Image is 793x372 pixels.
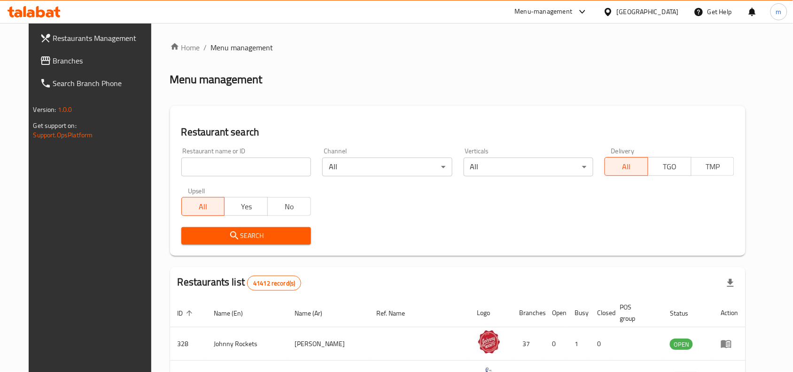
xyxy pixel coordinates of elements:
[248,279,301,288] span: 41412 record(s)
[295,308,334,319] span: Name (Ar)
[32,27,161,49] a: Restaurants Management
[670,339,693,350] div: OPEN
[272,200,307,214] span: No
[207,327,288,361] td: Johnny Rockets
[33,129,93,141] a: Support.OpsPlatform
[224,197,268,216] button: Yes
[464,158,593,176] div: All
[568,327,590,361] td: 1
[545,299,568,327] th: Open
[170,42,200,53] a: Home
[605,157,648,176] button: All
[181,197,225,216] button: All
[611,148,635,154] label: Delivery
[713,299,746,327] th: Action
[214,308,256,319] span: Name (En)
[545,327,568,361] td: 0
[32,49,161,72] a: Branches
[512,299,545,327] th: Branches
[670,308,700,319] span: Status
[512,327,545,361] td: 37
[53,55,154,66] span: Branches
[178,308,195,319] span: ID
[376,308,417,319] span: Ref. Name
[247,276,301,291] div: Total records count
[470,299,512,327] th: Logo
[477,330,501,354] img: Johnny Rockets
[652,160,688,174] span: TGO
[620,301,652,324] span: POS group
[609,160,645,174] span: All
[170,42,746,53] nav: breadcrumb
[58,103,72,116] span: 1.0.0
[322,158,452,176] div: All
[617,7,679,17] div: [GEOGRAPHIC_DATA]
[189,230,303,242] span: Search
[590,299,613,327] th: Closed
[178,275,302,291] h2: Restaurants list
[33,103,56,116] span: Version:
[181,227,311,245] button: Search
[211,42,273,53] span: Menu management
[181,158,311,176] input: Search for restaurant name or ID..
[568,299,590,327] th: Busy
[188,188,205,194] label: Upsell
[267,197,311,216] button: No
[186,200,221,214] span: All
[32,72,161,95] a: Search Branch Phone
[181,125,735,139] h2: Restaurant search
[204,42,207,53] li: /
[721,338,738,349] div: Menu
[228,200,264,214] span: Yes
[170,327,207,361] td: 328
[670,339,693,350] span: OPEN
[719,272,742,294] div: Export file
[170,72,263,87] h2: Menu management
[590,327,613,361] td: 0
[53,32,154,44] span: Restaurants Management
[691,157,735,176] button: TMP
[287,327,369,361] td: [PERSON_NAME]
[695,160,731,174] span: TMP
[776,7,782,17] span: m
[53,78,154,89] span: Search Branch Phone
[33,119,77,132] span: Get support on:
[648,157,692,176] button: TGO
[515,6,573,17] div: Menu-management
